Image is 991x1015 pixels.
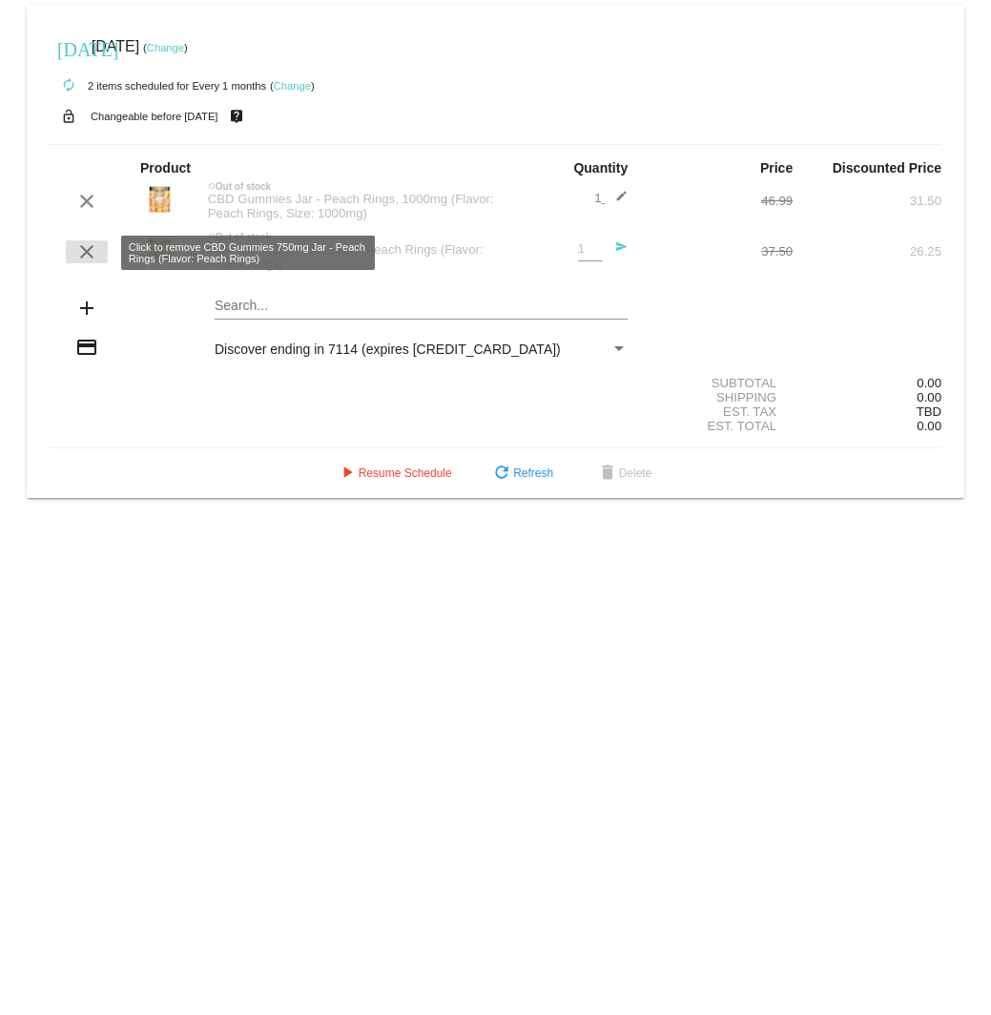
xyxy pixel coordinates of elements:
[75,297,98,320] mat-icon: add
[198,242,496,271] div: CBD Gummies 750mg Jar - Peach Rings (Flavor: Peach Rings)
[644,194,793,208] div: 46.99
[143,42,188,53] small: ( )
[208,182,216,190] mat-icon: not_interested
[644,404,793,419] div: Est. Tax
[917,404,941,419] span: TBD
[75,336,98,359] mat-icon: credit_card
[644,390,793,404] div: Shipping
[581,456,668,490] button: Delete
[490,463,513,486] mat-icon: refresh
[140,231,178,269] img: 750-3.jpg
[573,160,628,176] strong: Quantity
[594,191,628,205] span: 1
[215,299,628,314] input: Search...
[793,244,941,259] div: 26.25
[198,232,496,242] div: Out of stock
[917,419,941,433] span: 0.00
[917,390,941,404] span: 0.00
[760,160,793,176] strong: Price
[605,240,628,263] mat-icon: send
[147,42,184,53] a: Change
[336,466,452,480] span: Resume Schedule
[50,80,266,92] small: 2 items scheduled for Every 1 months
[270,80,315,92] small: ( )
[793,194,941,208] div: 31.50
[75,240,98,263] mat-icon: clear
[225,104,248,129] mat-icon: live_help
[793,376,941,390] div: 0.00
[578,242,602,257] input: Quantity
[833,160,941,176] strong: Discounted Price
[215,342,628,357] mat-select: Payment Method
[596,463,619,486] mat-icon: delete
[596,466,652,480] span: Delete
[198,181,496,192] div: Out of stock
[208,233,216,240] mat-icon: not_interested
[215,342,561,357] span: Discover ending in 7114 (expires [CREDIT_CARD_DATA])
[605,190,628,213] mat-icon: edit
[91,111,218,122] small: Changeable before [DATE]
[490,466,553,480] span: Refresh
[57,74,80,97] mat-icon: autorenew
[320,456,467,490] button: Resume Schedule
[644,419,793,433] div: Est. Total
[140,160,191,176] strong: Product
[475,456,568,490] button: Refresh
[198,192,496,220] div: CBD Gummies Jar - Peach Rings, 1000mg (Flavor: Peach Rings, Size: 1000mg)
[57,36,80,59] mat-icon: [DATE]
[336,463,359,486] mat-icon: play_arrow
[644,244,793,259] div: 37.50
[140,180,178,218] img: Peach-Rings-1000.jpg
[644,376,793,390] div: Subtotal
[75,190,98,213] mat-icon: clear
[274,80,311,92] a: Change
[57,104,80,129] mat-icon: lock_open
